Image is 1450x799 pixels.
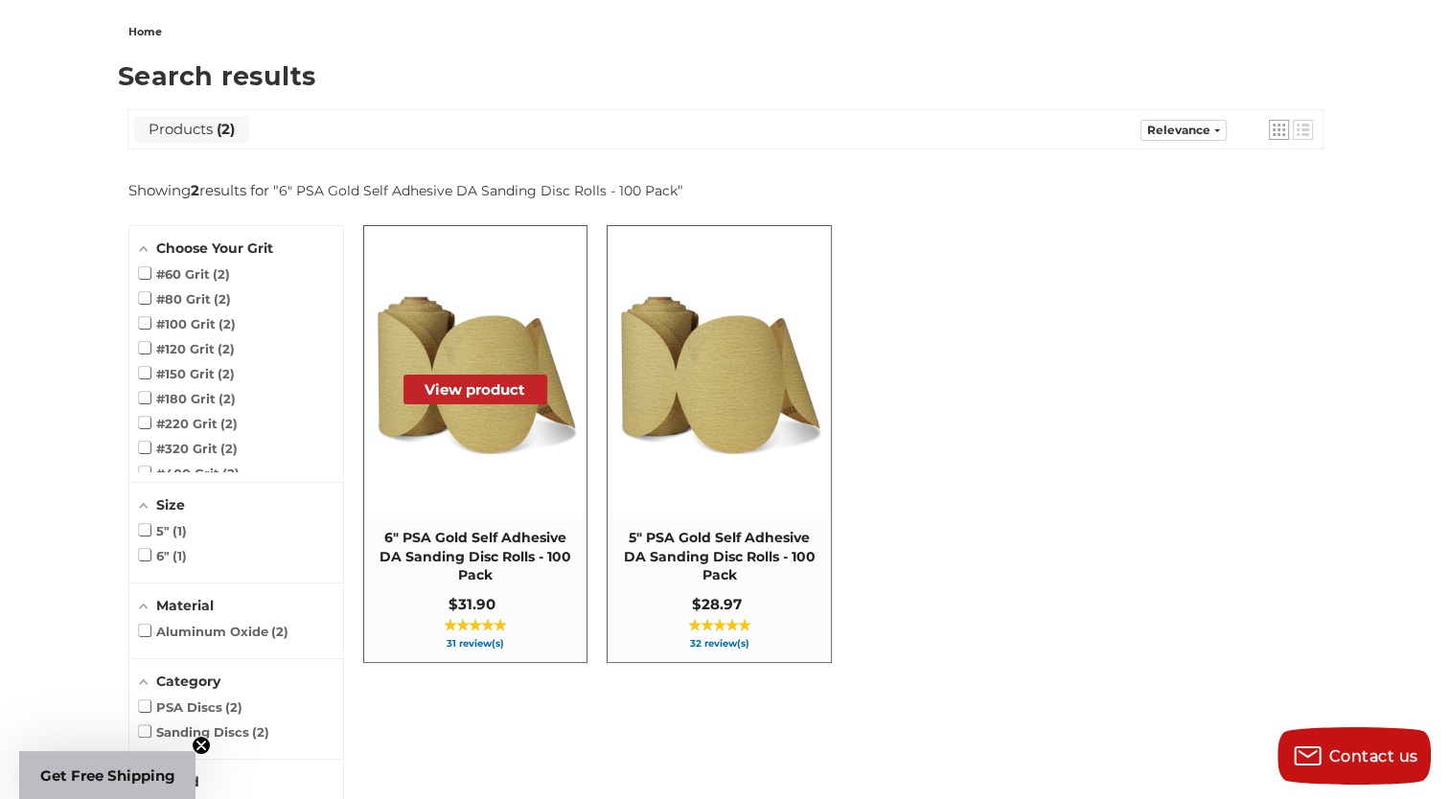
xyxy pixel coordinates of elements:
img: 6" DA Sanding Discs on a Roll [365,261,586,481]
span: Contact us [1329,747,1418,765]
button: View product [403,375,547,404]
span: #150 Grit [139,366,236,381]
span: Size [156,496,185,514]
span: 31 review(s) [374,639,577,649]
span: #120 Grit [139,341,236,356]
span: Get Free Shipping [40,766,175,785]
span: 2 [225,699,242,715]
span: 2 [222,466,240,481]
span: 2 [214,291,231,307]
span: home [128,25,162,38]
span: #400 Grit [139,466,241,481]
a: View list mode [1293,120,1313,140]
span: 2 [220,416,238,431]
span: 5" [139,523,188,538]
span: 2 [220,441,238,456]
a: View Products Tab [134,116,249,143]
span: #180 Grit [139,391,237,406]
b: 2 [191,181,199,199]
span: PSA Discs [139,699,243,715]
span: $28.97 [691,595,741,613]
a: View grid mode [1269,120,1289,140]
span: #80 Grit [139,291,232,307]
span: 6" [139,548,188,563]
a: 6" PSA Gold Self Adhesive DA Sanding Disc Rolls - 100 Pack [364,226,587,662]
span: #60 Grit [139,266,231,282]
span: 2 [271,624,288,639]
span: 2 [218,366,235,381]
span: 6" PSA Gold Self Adhesive DA Sanding Disc Rolls - 100 Pack [374,529,577,585]
img: 5" Sticky Backed Sanding Discs on a roll [609,261,829,481]
span: Relevance [1147,123,1210,137]
span: 2 [218,341,235,356]
span: 2 [213,120,235,138]
a: Sort options [1140,120,1227,141]
span: 32 review(s) [617,639,820,649]
div: Get Free ShippingClose teaser [19,751,196,799]
span: $31.90 [449,595,495,613]
span: ★★★★★ [688,618,750,633]
button: Close teaser [192,736,211,755]
h1: Search results [118,63,1332,89]
a: 5" PSA Gold Self Adhesive DA Sanding Disc Rolls - 100 Pack [608,226,830,662]
span: Material [156,597,214,614]
a: 6" PSA Gold Self Adhesive DA Sanding Disc Rolls - 100 Pack [279,182,678,199]
span: ★★★★★ [444,618,506,633]
span: 1 [173,523,187,538]
span: Choose Your Grit [156,240,273,257]
span: 1 [173,548,187,563]
span: 2 [213,266,230,282]
span: Sanding Discs [139,724,270,740]
span: 5" PSA Gold Self Adhesive DA Sanding Disc Rolls - 100 Pack [617,529,820,585]
div: Showing results for " " [128,181,683,199]
span: Category [156,673,220,690]
span: 2 [219,316,236,331]
span: 2 [252,724,269,740]
span: #100 Grit [139,316,237,331]
span: Aluminum Oxide [139,624,289,639]
button: Contact us [1277,727,1431,785]
span: 2 [219,391,236,406]
span: #220 Grit [139,416,239,431]
span: #320 Grit [139,441,239,456]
